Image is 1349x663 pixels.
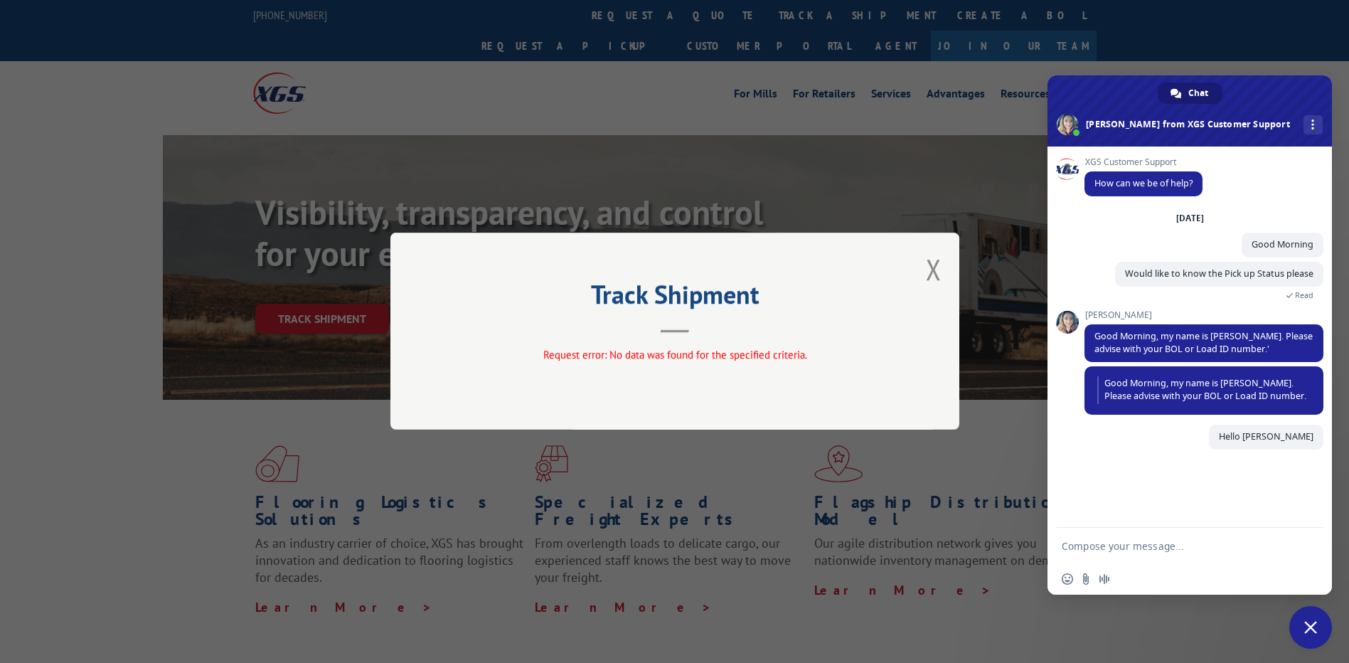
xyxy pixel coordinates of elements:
[926,250,942,288] button: Close modal
[1084,157,1203,167] span: XGS Customer Support
[1094,177,1193,189] span: How can we be of help?
[1176,214,1204,223] div: [DATE]
[1062,540,1286,553] textarea: Compose your message...
[1080,573,1092,585] span: Send a file
[462,285,888,312] h2: Track Shipment
[1125,267,1313,280] span: Would like to know the Pick up Status please
[1099,573,1110,585] span: Audio message
[1097,376,1311,404] span: Good Morning, my name is [PERSON_NAME]. Please advise with your BOL or Load ID number.
[1188,83,1208,104] span: Chat
[1219,430,1313,442] span: Hello [PERSON_NAME]
[1084,310,1323,320] span: [PERSON_NAME]
[543,349,806,362] span: Request error: No data was found for the specified criteria.
[1303,115,1323,134] div: More channels
[1094,330,1313,355] span: Good Morning, my name is [PERSON_NAME]. Please advise with your BOL or Load ID number.'
[1158,83,1222,104] div: Chat
[1252,238,1313,250] span: Good Morning
[1289,606,1332,649] div: Close chat
[1062,573,1073,585] span: Insert an emoji
[1295,290,1313,300] span: Read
